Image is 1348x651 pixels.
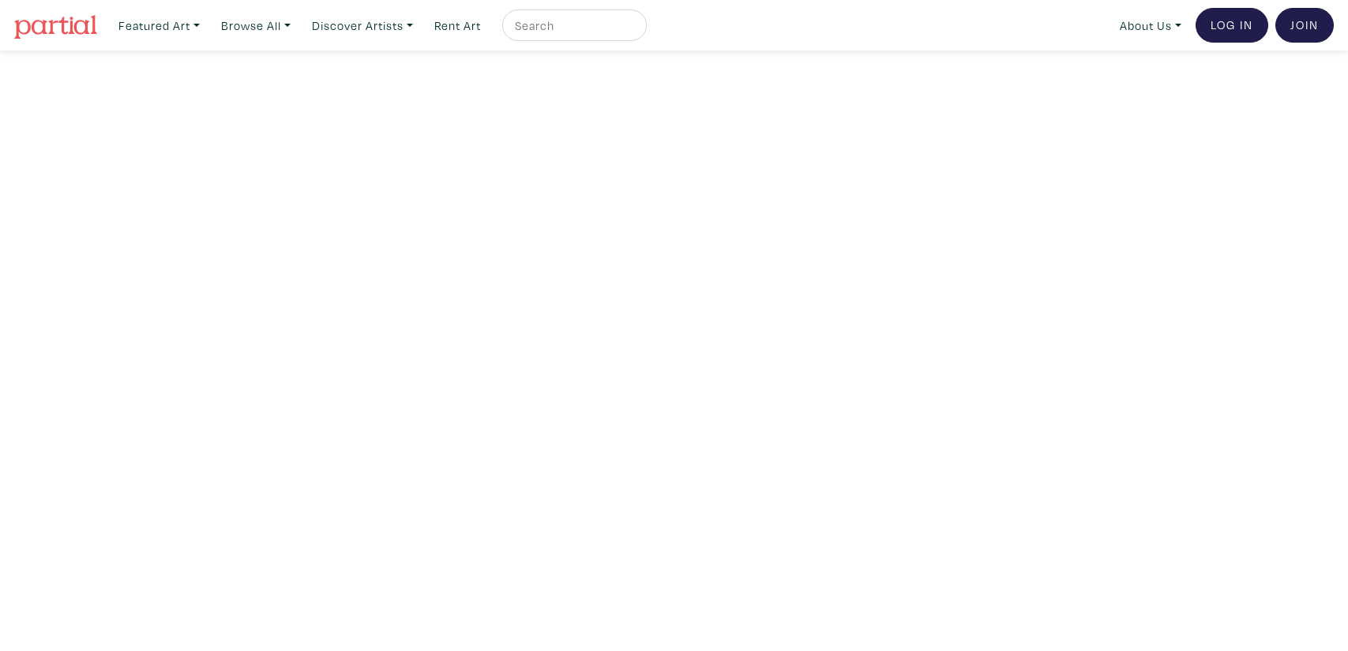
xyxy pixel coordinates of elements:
a: Rent Art [427,9,488,42]
a: Discover Artists [305,9,420,42]
a: Log In [1196,8,1268,43]
input: Search [513,16,632,36]
a: Browse All [214,9,298,42]
a: Featured Art [111,9,207,42]
a: Join [1275,8,1334,43]
a: About Us [1113,9,1188,42]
